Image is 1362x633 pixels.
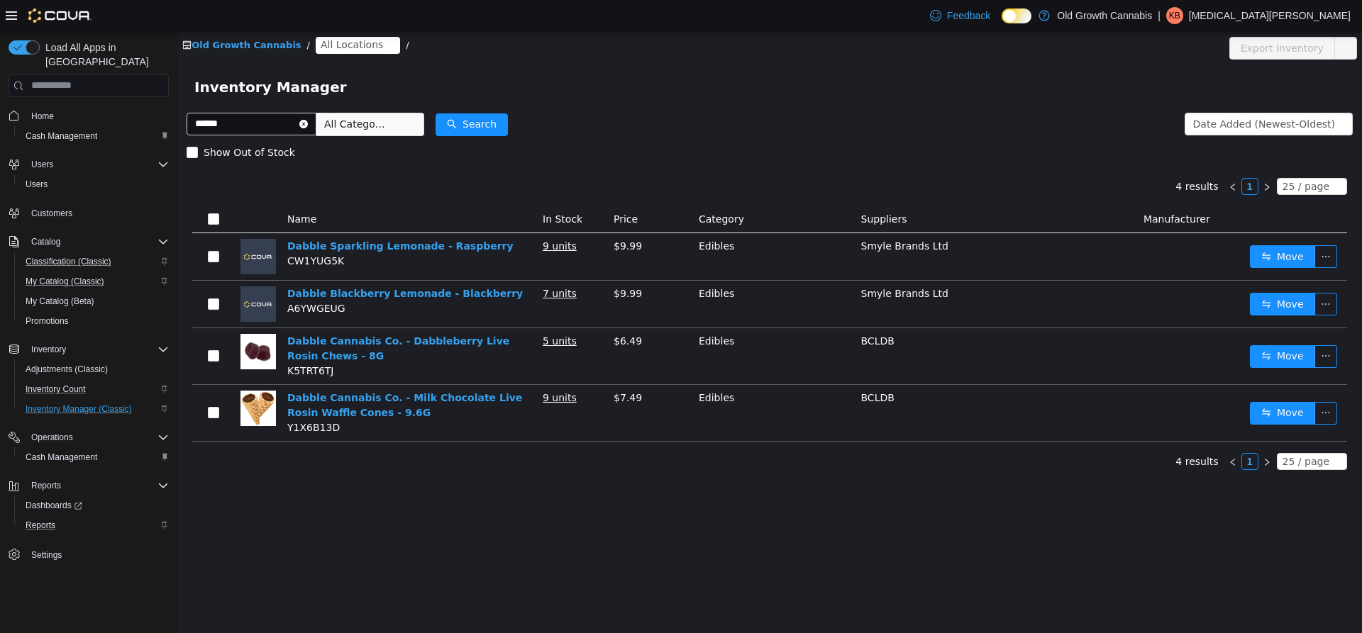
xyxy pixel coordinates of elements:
a: Dashboards [20,497,88,514]
input: Dark Mode [1002,9,1031,23]
img: Dabble Blackberry Lemonade - Blackberry placeholder [63,254,99,290]
i: icon: left [1051,151,1060,159]
a: 1 [1065,147,1080,162]
span: Reports [20,517,169,534]
span: Promotions [26,315,69,327]
a: Reports [20,517,61,534]
span: Reports [26,520,55,531]
li: 1 [1064,421,1081,438]
u: 9 units [365,360,399,371]
span: My Catalog (Classic) [20,273,169,290]
span: My Catalog (Beta) [20,293,169,310]
span: Home [31,111,54,122]
span: KB [1169,7,1180,24]
button: Reports [26,477,67,494]
span: BCLDB [684,303,717,315]
button: icon: ellipsis [1157,5,1180,28]
button: Reports [3,476,175,495]
span: Load All Apps in [GEOGRAPHIC_DATA] [40,40,169,69]
span: Inventory [26,341,169,358]
span: Operations [26,429,169,446]
span: Smyle Brands Ltd [684,256,771,267]
a: Dabble Blackberry Lemonade - Blackberry [110,256,345,267]
button: icon: ellipsis [1137,213,1160,236]
span: Cash Management [26,130,97,142]
span: Classification (Classic) [20,253,169,270]
img: Cova [28,9,92,23]
button: Operations [3,427,175,447]
button: icon: swapMove [1073,261,1138,284]
span: Reports [26,477,169,494]
i: icon: down [1158,88,1167,98]
span: Settings [26,545,169,563]
span: Users [26,179,48,190]
a: Inventory Manager (Classic) [20,400,138,418]
button: icon: searchSearch [258,82,331,104]
button: Settings [3,544,175,564]
a: Customers [26,205,78,222]
i: icon: down [1155,150,1163,160]
span: Inventory [31,344,66,355]
button: Classification (Classic) [14,252,175,271]
button: icon: swapMove [1073,370,1138,393]
span: Users [26,156,169,173]
button: icon: swapMove [1073,313,1138,336]
span: All Locations [143,5,206,21]
a: Inventory Count [20,381,92,398]
button: icon: ellipsis [1137,261,1160,284]
a: Feedback [924,1,996,30]
li: Previous Page [1047,146,1064,163]
i: icon: close-circle [122,88,131,96]
span: Users [20,176,169,193]
span: / [228,8,231,18]
span: Adjustments (Classic) [20,361,169,378]
button: Home [3,106,175,126]
span: Y1X6B13D [110,390,162,401]
td: Edibles [516,249,678,296]
button: Cash Management [14,126,175,146]
button: Catalog [3,232,175,252]
span: Cash Management [26,452,97,463]
span: Customers [26,204,169,222]
a: icon: shopOld Growth Cannabis [5,8,123,18]
span: $9.99 [436,256,465,267]
u: 9 units [365,208,399,220]
nav: Complex example [9,100,169,602]
span: Promotions [20,313,169,330]
span: Dashboards [26,500,82,511]
a: Dabble Cannabis Co. - Dabbleberry Live Rosin Chews - 8G [110,303,332,330]
i: icon: left [1051,426,1060,435]
td: Edibles [516,201,678,249]
span: Category [521,181,567,193]
span: K5TRT6TJ [110,333,157,344]
span: Dashboards [20,497,169,514]
span: Classification (Classic) [26,256,111,267]
button: Operations [26,429,79,446]
span: My Catalog (Beta) [26,296,94,307]
span: Feedback [947,9,990,23]
span: Settings [31,549,62,561]
button: Users [3,155,175,174]
a: Dabble Cannabis Co. - Milk Chocolate Live Rosin Waffle Cones - 9.6G [110,360,345,386]
span: Name [110,181,139,193]
span: A6YWGEUG [110,271,168,282]
a: Users [20,176,53,193]
button: icon: swapMove [1073,213,1138,236]
span: Users [31,159,53,170]
button: Cash Management [14,447,175,467]
span: / [130,8,133,18]
i: icon: right [1085,151,1094,159]
a: 1 [1065,422,1080,437]
span: All Categories [147,85,211,99]
button: Export Inventory [1052,5,1158,28]
span: $6.49 [436,303,465,315]
span: Inventory Manager (Classic) [20,400,169,418]
span: $9.99 [436,208,465,220]
p: | [1158,7,1161,24]
li: 4 results [998,421,1041,438]
i: icon: down [1155,425,1163,435]
button: Users [26,156,59,173]
span: Cash Management [20,449,169,466]
div: Kyra Ball [1166,7,1183,24]
span: Suppliers [684,181,730,193]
